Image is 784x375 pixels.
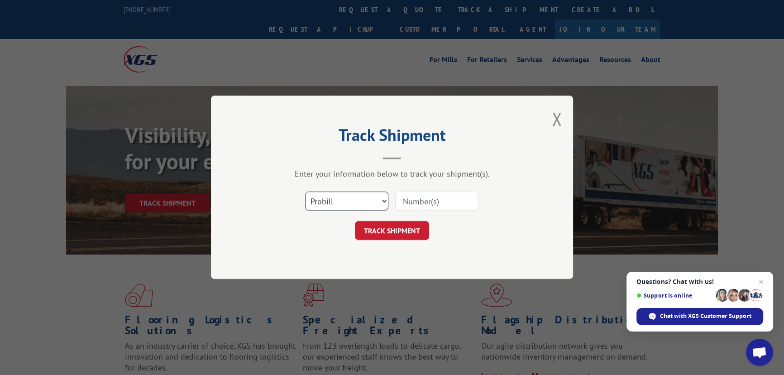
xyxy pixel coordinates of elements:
input: Number(s) [395,192,478,211]
span: Chat with XGS Customer Support [660,312,751,320]
div: Open chat [746,339,773,366]
button: Close modal [552,107,562,131]
span: Support is online [636,292,712,299]
div: Chat with XGS Customer Support [636,308,763,325]
span: Questions? Chat with us! [636,278,763,285]
div: Enter your information below to track your shipment(s). [256,169,528,179]
button: TRACK SHIPMENT [355,221,429,240]
h2: Track Shipment [256,129,528,146]
span: Close chat [755,276,766,287]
